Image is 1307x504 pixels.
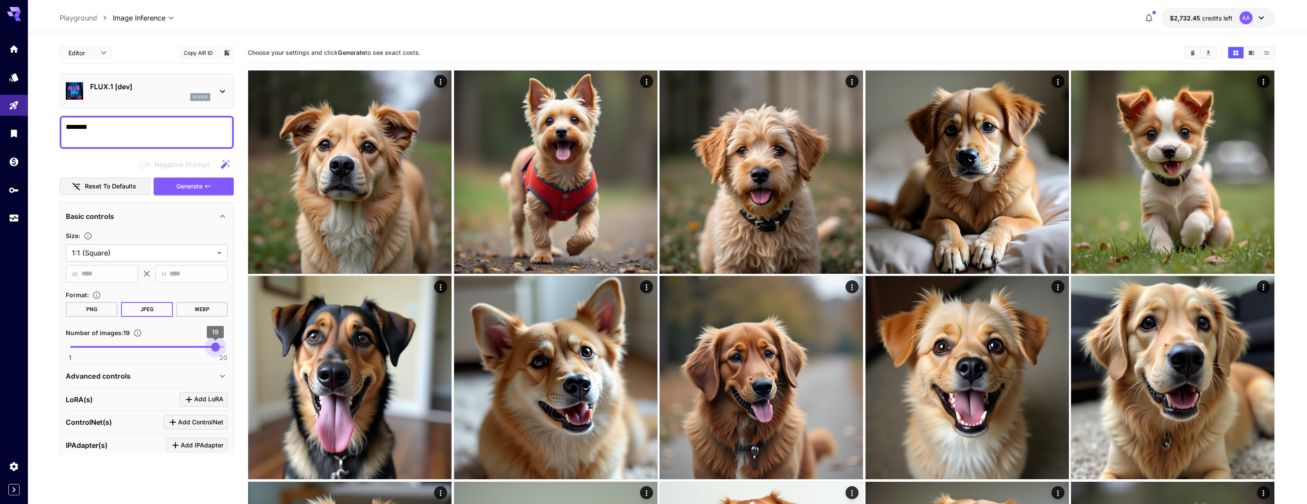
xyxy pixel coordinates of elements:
button: Clear All [1185,47,1200,58]
button: Show media in list view [1259,47,1274,58]
img: 9k= [454,71,657,274]
div: Clear AllDownload All [1184,46,1217,59]
p: LoRA(s) [66,394,93,405]
div: Actions [640,280,653,293]
span: H [162,269,166,279]
div: Actions [846,75,859,88]
div: API Keys [9,185,19,195]
img: Z [454,276,657,479]
span: W [72,269,78,279]
span: Add ControlNet [178,417,223,428]
button: Choose the file format for the output image. [89,291,104,299]
div: Actions [1257,75,1270,88]
img: 2Q== [660,71,863,274]
span: Add IPAdapter [181,440,223,451]
nav: breadcrumb [60,13,113,23]
button: Specify how many images to generate in a single request. Each image generation will be charged se... [130,329,145,337]
button: Reset to defaults [60,178,150,195]
div: Actions [640,486,653,499]
div: FLUX.1 [dev]flux1d [66,78,228,104]
p: Basic controls [66,211,114,222]
div: Playground [9,100,19,111]
span: credits left [1202,14,1233,22]
p: Advanced controls [66,371,131,381]
button: Adjust the dimensions of the generated image by specifying its width and height in pixels, or sel... [80,232,96,240]
div: Library [9,128,19,139]
span: Format : [66,291,89,299]
div: Actions [1051,486,1064,499]
button: Download All [1201,47,1216,58]
p: flux1d [193,94,208,100]
span: Negative prompts are not compatible with the selected model. [137,159,216,170]
button: Generate [154,178,234,195]
span: Number of images : 19 [66,329,130,336]
span: Size : [66,232,80,239]
button: WEBP [176,302,228,317]
span: Image Inference [113,13,165,23]
div: Settings [9,461,19,472]
div: Show media in grid viewShow media in video viewShow media in list view [1227,46,1275,59]
span: Negative Prompt [154,159,209,170]
button: JPEG [121,302,173,317]
button: Click to add IPAdapter [166,438,228,453]
div: Actions [846,486,859,499]
div: Actions [846,280,859,293]
b: Generate [338,49,365,56]
img: Z [248,71,451,274]
p: FLUX.1 [dev] [90,81,210,92]
p: IPAdapter(s) [66,440,108,450]
div: Usage [9,213,19,224]
div: Actions [435,75,448,88]
div: Actions [1257,280,1270,293]
p: ControlNet(s) [66,417,112,427]
img: 9k= [248,276,451,479]
div: Actions [640,75,653,88]
span: Editor [68,48,95,57]
img: 9k= [660,276,863,479]
img: 2Q== [866,71,1069,274]
div: Actions [1257,486,1270,499]
div: $2,732.45417 [1170,13,1233,23]
button: $2,732.45417AA [1161,8,1275,28]
div: Basic controls [66,206,228,227]
img: 9k= [866,276,1069,479]
img: 9k= [1071,276,1274,479]
div: Actions [1051,75,1064,88]
button: Click to add ControlNet [163,415,228,430]
div: Actions [1051,280,1064,293]
button: Show media in grid view [1228,47,1243,58]
div: Actions [435,486,448,499]
button: Click to add LoRA [179,392,228,407]
div: Models [9,72,19,83]
div: Home [9,44,19,54]
span: Choose your settings and click to see exact costs. [248,49,421,56]
button: PNG [66,302,118,317]
button: Add to library [223,47,231,58]
span: 19 [212,328,219,336]
span: 1:1 (Square) [72,248,214,258]
img: 9k= [1071,71,1274,274]
a: Playground [60,13,97,23]
button: Copy AIR ID [179,47,218,59]
div: AA [1240,11,1253,24]
span: Add LoRA [194,394,223,405]
button: Show media in video view [1244,47,1259,58]
span: 20 [219,353,227,362]
button: Expand sidebar [8,484,20,495]
span: $2,732.45 [1170,14,1202,22]
div: Actions [435,280,448,293]
span: Generate [176,181,202,192]
div: Advanced controls [66,366,228,386]
span: 1 [69,353,71,362]
div: Wallet [9,156,19,167]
